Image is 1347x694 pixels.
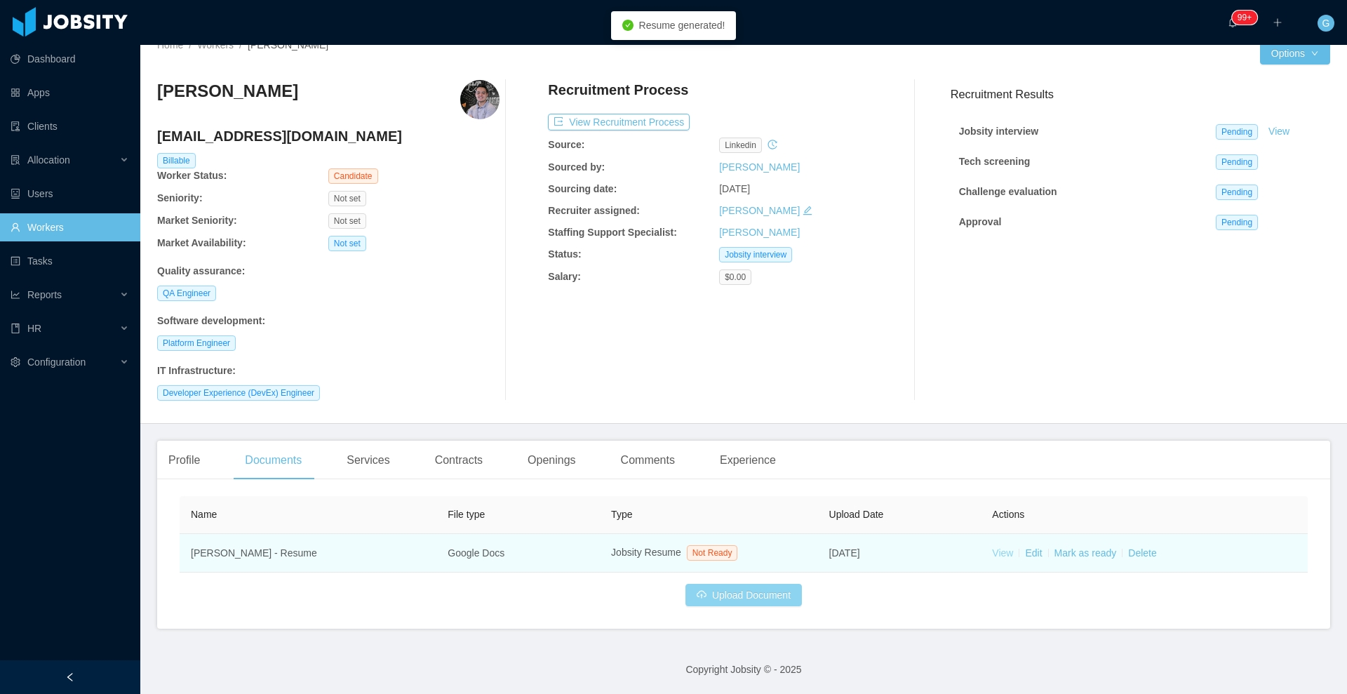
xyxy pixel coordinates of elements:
[685,584,802,606] button: icon: cloud-uploadUpload Document
[1216,124,1258,140] span: Pending
[11,79,129,107] a: icon: appstoreApps
[328,191,366,206] span: Not set
[11,247,129,275] a: icon: profileTasks
[719,227,800,238] a: [PERSON_NAME]
[27,356,86,368] span: Configuration
[157,441,211,480] div: Profile
[424,441,494,480] div: Contracts
[11,112,129,140] a: icon: auditClients
[959,156,1031,167] strong: Tech screening
[11,290,20,300] i: icon: line-chart
[191,509,217,520] span: Name
[1216,215,1258,230] span: Pending
[548,183,617,194] b: Sourcing date:
[189,39,192,51] span: /
[234,441,313,480] div: Documents
[548,114,690,131] button: icon: exportView Recruitment Process
[1264,126,1294,137] a: View
[448,509,485,520] span: File type
[951,86,1330,103] h3: Recruitment Results
[548,248,581,260] b: Status:
[1228,18,1238,27] i: icon: bell
[11,213,129,241] a: icon: userWorkers
[180,534,436,573] td: [PERSON_NAME] - Resume
[959,186,1057,197] strong: Challenge evaluation
[768,140,777,149] i: icon: history
[157,39,183,51] a: Home
[719,269,751,285] span: $0.00
[11,180,129,208] a: icon: robotUsers
[27,154,70,166] span: Allocation
[516,441,587,480] div: Openings
[709,441,787,480] div: Experience
[829,509,884,520] span: Upload Date
[11,357,20,367] i: icon: setting
[1054,547,1117,559] a: Mark as ready
[335,441,401,480] div: Services
[140,646,1347,694] footer: Copyright Jobsity © - 2025
[622,20,634,31] i: icon: check-circle
[992,509,1024,520] span: Actions
[157,265,245,276] b: Quality assurance :
[548,116,690,128] a: icon: exportView Recruitment Process
[548,139,584,150] b: Source:
[1216,185,1258,200] span: Pending
[157,365,236,376] b: IT Infrastructure :
[157,315,265,326] b: Software development :
[719,138,762,153] span: linkedin
[11,323,20,333] i: icon: book
[639,20,725,31] span: Resume generated!
[1232,11,1257,25] sup: 211
[239,39,242,51] span: /
[719,183,750,194] span: [DATE]
[548,205,640,216] b: Recruiter assigned:
[548,271,581,282] b: Salary:
[157,335,236,351] span: Platform Engineer
[157,126,500,146] h4: [EMAIL_ADDRESS][DOMAIN_NAME]
[11,155,20,165] i: icon: solution
[157,385,320,401] span: Developer Experience (DevEx) Engineer
[1025,547,1042,559] a: Edit
[719,161,800,173] a: [PERSON_NAME]
[719,205,800,216] a: [PERSON_NAME]
[959,216,1002,227] strong: Approval
[1128,547,1156,559] a: Delete
[157,80,298,102] h3: [PERSON_NAME]
[803,206,812,215] i: icon: edit
[157,153,196,168] span: Billable
[548,227,677,238] b: Staffing Support Specialist:
[248,39,328,51] span: [PERSON_NAME]
[157,170,227,181] b: Worker Status:
[27,289,62,300] span: Reports
[611,547,681,558] span: Jobsity Resume
[11,45,129,73] a: icon: pie-chartDashboard
[719,247,792,262] span: Jobsity interview
[1322,15,1330,32] span: G
[687,545,738,561] span: Not Ready
[959,126,1039,137] strong: Jobsity interview
[829,547,860,559] span: [DATE]
[157,192,203,203] b: Seniority:
[328,236,366,251] span: Not set
[157,215,237,226] b: Market Seniority:
[157,237,246,248] b: Market Availability:
[548,161,605,173] b: Sourced by:
[197,39,234,51] a: Workers
[1216,154,1258,170] span: Pending
[460,80,500,119] img: a9eb9f28-c91f-4199-9ecd-dc6385dbf748_68b860cfd1320-400w.png
[611,509,632,520] span: Type
[328,213,366,229] span: Not set
[27,323,41,334] span: HR
[328,168,378,184] span: Candidate
[157,286,216,301] span: QA Engineer
[1260,42,1330,65] button: Optionsicon: down
[992,547,1013,559] a: View
[610,441,686,480] div: Comments
[548,80,688,100] h4: Recruitment Process
[1273,18,1282,27] i: icon: plus
[436,534,600,573] td: Google Docs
